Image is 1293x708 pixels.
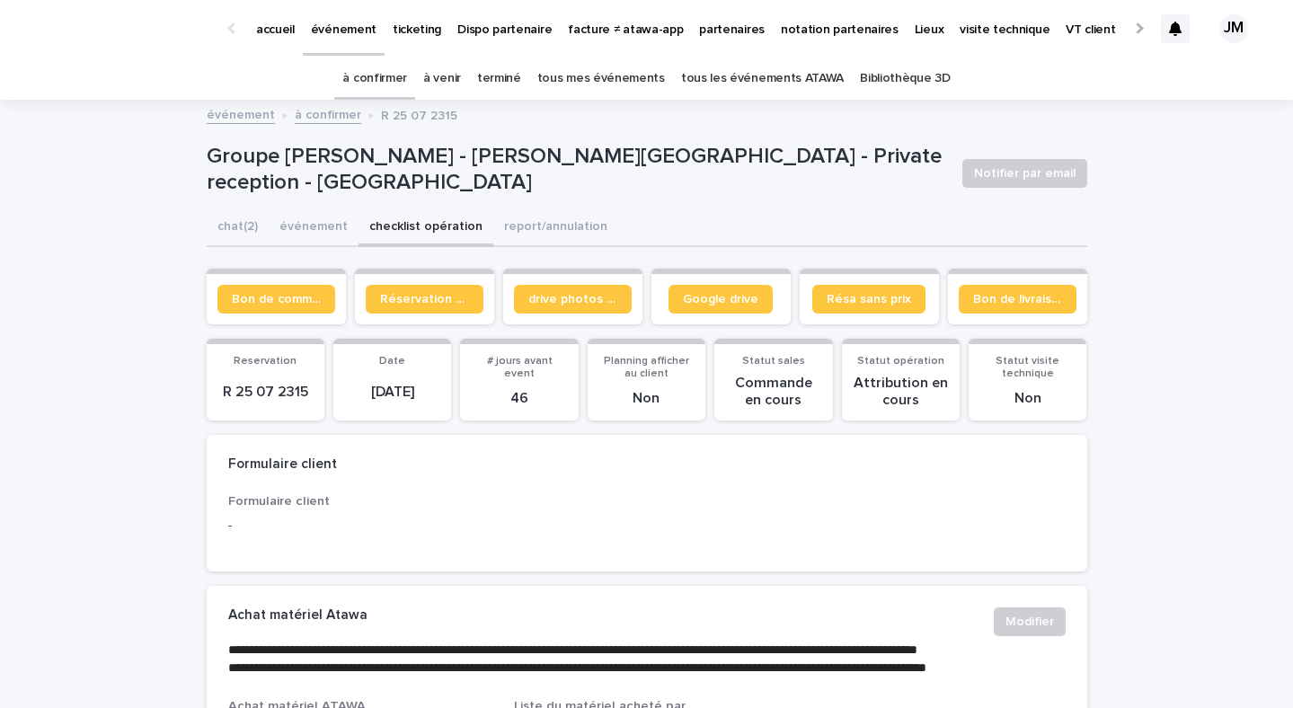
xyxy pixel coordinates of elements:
a: à confirmer [295,103,361,124]
p: Commande en cours [725,375,821,409]
span: drive photos coordinateur [528,293,617,305]
div: JM [1219,14,1248,43]
a: à venir [423,58,461,100]
p: Groupe [PERSON_NAME] - [PERSON_NAME][GEOGRAPHIC_DATA] - Private reception - [GEOGRAPHIC_DATA] [207,144,948,196]
span: Statut visite technique [996,356,1059,379]
p: 46 [471,390,567,407]
span: Reservation [234,356,297,367]
button: Modifier [994,607,1066,636]
img: Ls34BcGeRexTGTNfXpUC [36,11,210,47]
p: Non [979,390,1076,407]
p: - [228,517,493,535]
span: Date [379,356,405,367]
button: événement [269,209,359,247]
p: R 25 07 2315 [217,384,314,401]
button: chat (2) [207,209,269,247]
p: R 25 07 2315 [381,104,457,124]
span: Bon de commande [232,293,321,305]
h2: Formulaire client [228,456,337,473]
span: Planning afficher au client [604,356,689,379]
a: événement [207,103,275,124]
p: Attribution en cours [853,375,949,409]
a: Réservation client [366,285,483,314]
span: Modifier [1005,613,1054,631]
h2: Achat matériel Atawa [228,607,368,624]
span: Réservation client [380,293,469,305]
span: Notifier par email [974,164,1076,182]
a: drive photos coordinateur [514,285,632,314]
span: Formulaire client [228,495,330,508]
a: tous mes événements [537,58,665,100]
button: report/annulation [493,209,618,247]
a: Bon de commande [217,285,335,314]
button: Notifier par email [962,159,1087,188]
a: terminé [477,58,521,100]
a: à confirmer [342,58,407,100]
a: tous les événements ATAWA [681,58,844,100]
span: Statut sales [742,356,805,367]
span: Google drive [683,293,758,305]
span: # jours avant event [487,356,553,379]
span: Statut opération [857,356,944,367]
p: Non [598,390,695,407]
a: Bon de livraison [959,285,1076,314]
a: Google drive [669,285,773,314]
a: Bibliothèque 3D [860,58,950,100]
a: Résa sans prix [812,285,925,314]
span: Résa sans prix [827,293,911,305]
button: checklist opération [359,209,493,247]
span: Bon de livraison [973,293,1062,305]
p: [DATE] [344,384,440,401]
